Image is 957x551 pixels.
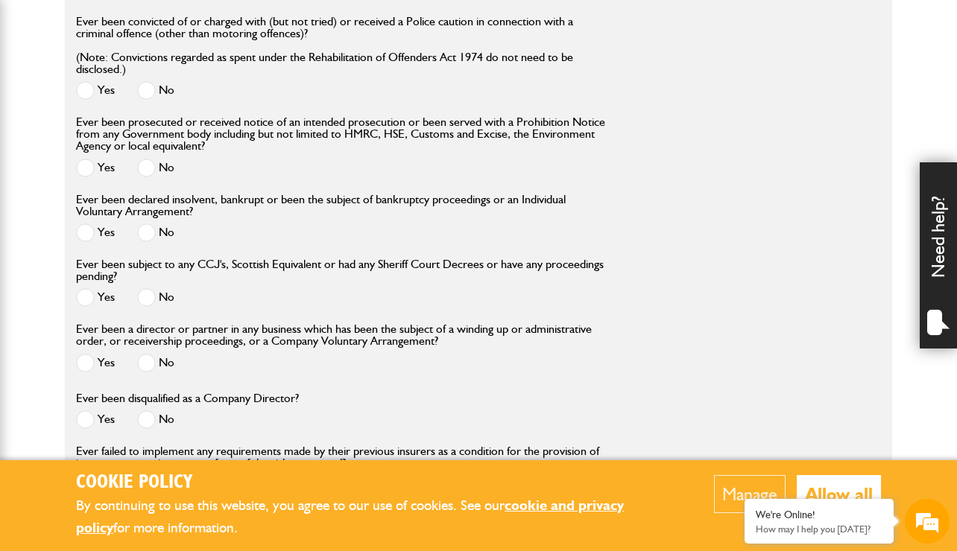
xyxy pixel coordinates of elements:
[76,323,605,347] label: Ever been a director or partner in any business which has been the subject of a winding up or adm...
[76,354,115,372] label: Yes
[76,445,605,469] label: Ever failed to implement any requirements made by their previous insurers as a condition for the ...
[25,83,63,103] img: d_20077148190_company_1631870298795_20077148190
[19,138,272,171] input: Enter your last name
[76,258,605,282] label: Ever been subject to any CCJ's, Scottish Equivalent or had any Sheriff Court Decrees or have any ...
[76,16,605,75] label: Ever been convicted of or charged with (but not tried) or received a Police caution in connection...
[137,354,174,372] label: No
[797,475,881,513] button: Allow all
[76,471,669,494] h2: Cookie Policy
[137,288,174,307] label: No
[76,194,605,217] label: Ever been declared insolvent, bankrupt or been the subject of bankruptcy proceedings or an Indivi...
[76,116,605,152] label: Ever been prosecuted or received notice of an intended prosecution or been served with a Prohibit...
[714,475,786,513] button: Manage
[78,83,250,103] div: Chat with us now
[203,433,271,453] em: Start Chat
[19,182,272,214] input: Enter your email address
[137,81,174,100] label: No
[756,509,882,521] div: We're Online!
[76,392,299,404] label: Ever been disqualified as a Company Director?
[244,7,280,43] div: Minimize live chat window
[76,288,115,307] label: Yes
[920,162,957,348] div: Need help?
[76,494,669,540] p: By continuing to use this website, you agree to our use of cookies. See our for more information.
[76,81,115,100] label: Yes
[19,226,272,258] input: Enter your phone number
[137,410,174,429] label: No
[76,159,115,177] label: Yes
[76,410,115,429] label: Yes
[19,270,272,421] textarea: Type your message and hit 'Enter'
[137,223,174,242] label: No
[76,223,115,242] label: Yes
[756,523,882,535] p: How may I help you today?
[137,159,174,177] label: No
